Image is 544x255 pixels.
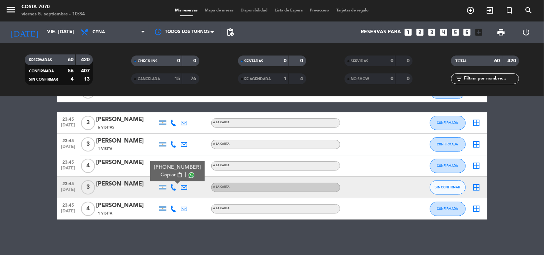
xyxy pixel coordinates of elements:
[300,76,304,81] strong: 4
[96,115,157,124] div: [PERSON_NAME]
[430,180,466,194] button: SIN CONFIRMAR
[472,162,481,170] i: border_all
[177,58,180,63] strong: 0
[22,4,85,11] div: Costa 7070
[84,77,91,82] strong: 13
[505,6,514,15] i: turned_in_not
[472,119,481,127] i: border_all
[60,201,77,209] span: 23:45
[472,205,481,213] i: border_all
[486,6,495,15] i: exit_to_app
[60,144,77,153] span: [DATE]
[407,58,411,63] strong: 0
[191,76,198,81] strong: 76
[81,68,91,73] strong: 407
[71,77,74,82] strong: 4
[415,28,425,37] i: looks_two
[430,116,466,130] button: CONFIRMADA
[351,77,369,81] span: NO SHOW
[430,202,466,216] button: CONFIRMADA
[495,58,500,63] strong: 60
[60,179,77,187] span: 23:45
[472,183,481,192] i: border_all
[185,171,186,179] span: |
[522,28,530,37] i: power_settings_new
[29,69,54,73] span: CONFIRMADA
[437,207,458,211] span: CONFIRMADA
[435,185,460,189] span: SIN CONFIRMAR
[391,76,393,81] strong: 0
[245,59,264,63] span: SENTADAS
[68,57,74,62] strong: 60
[22,11,85,18] div: viernes 5. septiembre - 10:34
[333,9,373,13] span: Tarjetas de regalo
[430,159,466,173] button: CONFIRMADA
[138,77,160,81] span: CANCELADA
[271,9,306,13] span: Lista de Espera
[213,164,230,167] span: A LA CARTA
[213,207,230,210] span: A LA CARTA
[174,76,180,81] strong: 15
[213,143,230,145] span: A LA CARTA
[68,68,74,73] strong: 56
[467,6,475,15] i: add_circle_outline
[29,78,58,81] span: SIN CONFIRMAR
[437,164,458,168] span: CONFIRMADA
[430,137,466,151] button: CONFIRMADA
[437,142,458,146] span: CONFIRMADA
[60,166,77,174] span: [DATE]
[351,59,369,63] span: SERVIDAS
[514,21,539,43] div: LOG OUT
[161,171,176,179] span: Copiar
[60,136,77,144] span: 23:45
[96,136,157,146] div: [PERSON_NAME]
[451,28,460,37] i: looks_5
[300,58,304,63] strong: 0
[463,28,472,37] i: looks_6
[5,4,16,18] button: menu
[474,28,484,37] i: add_box
[403,28,413,37] i: looks_one
[5,24,43,40] i: [DATE]
[455,74,463,83] i: filter_list
[437,121,458,125] span: CONFIRMADA
[245,77,271,81] span: RE AGENDADA
[60,209,77,217] span: [DATE]
[98,125,115,130] span: 6 Visitas
[154,164,201,171] div: [PHONE_NUMBER]
[81,57,91,62] strong: 420
[60,158,77,166] span: 23:45
[96,179,157,189] div: [PERSON_NAME]
[177,172,182,178] span: content_paste
[29,58,52,62] span: RESERVADAS
[284,76,287,81] strong: 1
[5,4,16,15] i: menu
[171,9,201,13] span: Mis reservas
[67,28,75,37] i: arrow_drop_down
[194,58,198,63] strong: 0
[161,171,183,179] button: Copiarcontent_paste
[306,9,333,13] span: Pre-acceso
[439,28,448,37] i: looks_4
[81,202,95,216] span: 4
[472,140,481,149] i: border_all
[81,137,95,151] span: 3
[96,201,157,210] div: [PERSON_NAME]
[407,76,411,81] strong: 0
[201,9,237,13] span: Mapa de mesas
[213,121,230,124] span: A LA CARTA
[81,180,95,194] span: 3
[81,159,95,173] span: 4
[463,75,519,83] input: Filtrar por nombre...
[226,28,235,37] span: pending_actions
[361,29,401,35] span: Reservas para
[525,6,533,15] i: search
[508,58,518,63] strong: 420
[60,115,77,123] span: 23:45
[213,186,230,188] span: A LA CARTA
[138,59,157,63] span: CHECK INS
[391,58,393,63] strong: 0
[455,59,467,63] span: TOTAL
[284,58,287,63] strong: 0
[98,211,113,216] span: 1 Visita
